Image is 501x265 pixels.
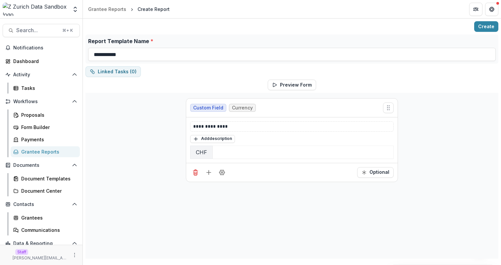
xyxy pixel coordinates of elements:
[13,163,69,168] span: Documents
[193,105,223,111] span: Custom Field
[21,227,75,233] div: Communications
[21,136,75,143] div: Payments
[11,83,80,94] a: Tasks
[383,102,394,113] button: Move field
[3,56,80,67] a: Dashboard
[11,146,80,157] a: Grantee Reports
[11,212,80,223] a: Grantees
[469,3,482,16] button: Partners
[13,255,68,261] p: [PERSON_NAME][EMAIL_ADDRESS][DOMAIN_NAME]
[474,21,498,32] button: Create
[138,6,170,13] div: Create Report
[357,167,394,178] button: Required
[11,134,80,145] a: Payments
[85,66,141,77] button: dependent-tasks
[85,4,129,14] a: Grantee Reports
[13,241,69,246] span: Data & Reporting
[232,105,253,111] span: Currency
[3,24,80,37] button: Search...
[11,185,80,196] a: Document Center
[13,45,77,51] span: Notifications
[21,111,75,118] div: Proposals
[88,6,126,13] div: Grantee Reports
[3,69,80,80] button: Open Activity
[71,251,79,259] button: More
[21,148,75,155] div: Grantee Reports
[3,199,80,210] button: Open Contacts
[21,85,75,92] div: Tasks
[16,27,58,33] span: Search...
[11,109,80,120] a: Proposals
[11,122,80,133] a: Form Builder
[3,238,80,249] button: Open Data & Reporting
[88,37,492,45] label: Report Template Name
[61,27,74,34] div: ⌘ + K
[190,135,235,143] button: Adddescription
[11,173,80,184] a: Document Templates
[3,96,80,107] button: Open Workflows
[3,160,80,170] button: Open Documents
[85,4,172,14] nav: breadcrumb
[268,80,316,90] button: Preview Form
[3,42,80,53] button: Notifications
[21,187,75,194] div: Document Center
[217,167,227,178] button: Field Settings
[21,214,75,221] div: Grantees
[203,167,214,178] button: Add field
[71,3,80,16] button: Open entity switcher
[11,225,80,235] a: Communications
[190,146,213,159] div: CHF
[13,72,69,78] span: Activity
[13,99,69,104] span: Workflows
[13,58,75,65] div: Dashboard
[13,202,69,207] span: Contacts
[3,3,68,16] img: Z Zurich Data Sandbox logo
[15,249,28,255] p: Staff
[485,3,498,16] button: Get Help
[21,124,75,131] div: Form Builder
[21,175,75,182] div: Document Templates
[190,167,201,178] button: Delete field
